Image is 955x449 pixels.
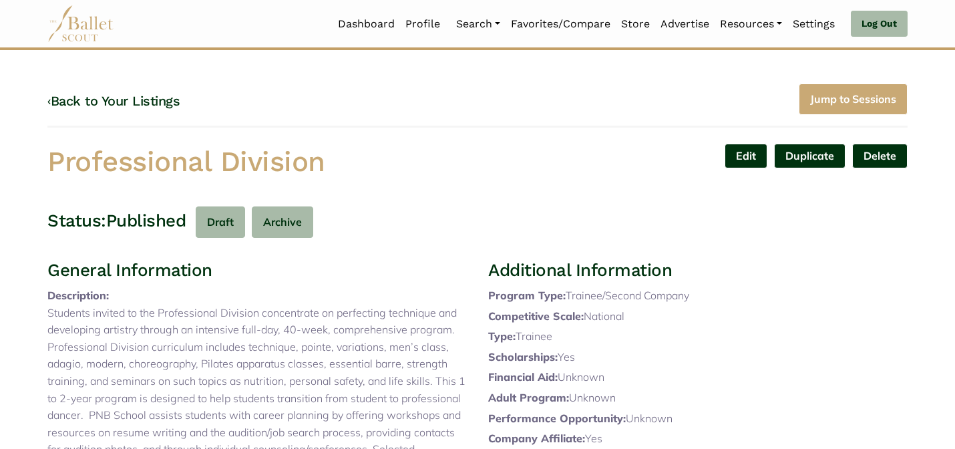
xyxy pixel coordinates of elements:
p: Yes [488,349,908,366]
a: Settings [787,10,840,38]
a: Search [451,10,506,38]
p: Yes [488,430,908,448]
span: Program Type: [488,289,566,302]
a: Favorites/Compare [506,10,616,38]
span: Competitive Scale: [488,309,584,323]
button: Draft [196,206,245,238]
h3: Published [106,210,186,233]
a: Resources [715,10,787,38]
p: Unknown [488,390,908,407]
a: Profile [400,10,445,38]
p: Unknown [488,410,908,428]
code: ‹ [47,92,51,109]
h3: Additional Information [488,259,908,282]
a: ‹Back to Your Listings [47,93,180,109]
h3: General Information [47,259,467,282]
h1: Professional Division [47,144,467,180]
button: Delete [852,144,908,168]
button: Archive [252,206,313,238]
a: Log Out [851,11,908,37]
p: National [488,308,908,325]
a: Advertise [655,10,715,38]
span: Performance Opportunity: [488,412,626,425]
p: Trainee/Second Company [488,287,908,305]
a: Dashboard [333,10,400,38]
h3: Status: [47,210,106,233]
span: Type: [488,329,516,343]
a: Edit [725,144,767,168]
span: Description: [47,289,109,302]
span: Financial Aid: [488,370,558,384]
p: Unknown [488,369,908,386]
span: Adult Program: [488,391,569,404]
span: Company Affiliate: [488,432,585,445]
span: Scholarships: [488,350,558,363]
a: Duplicate [774,144,845,168]
a: Jump to Sessions [799,84,908,115]
a: Store [616,10,655,38]
p: Trainee [488,328,908,345]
